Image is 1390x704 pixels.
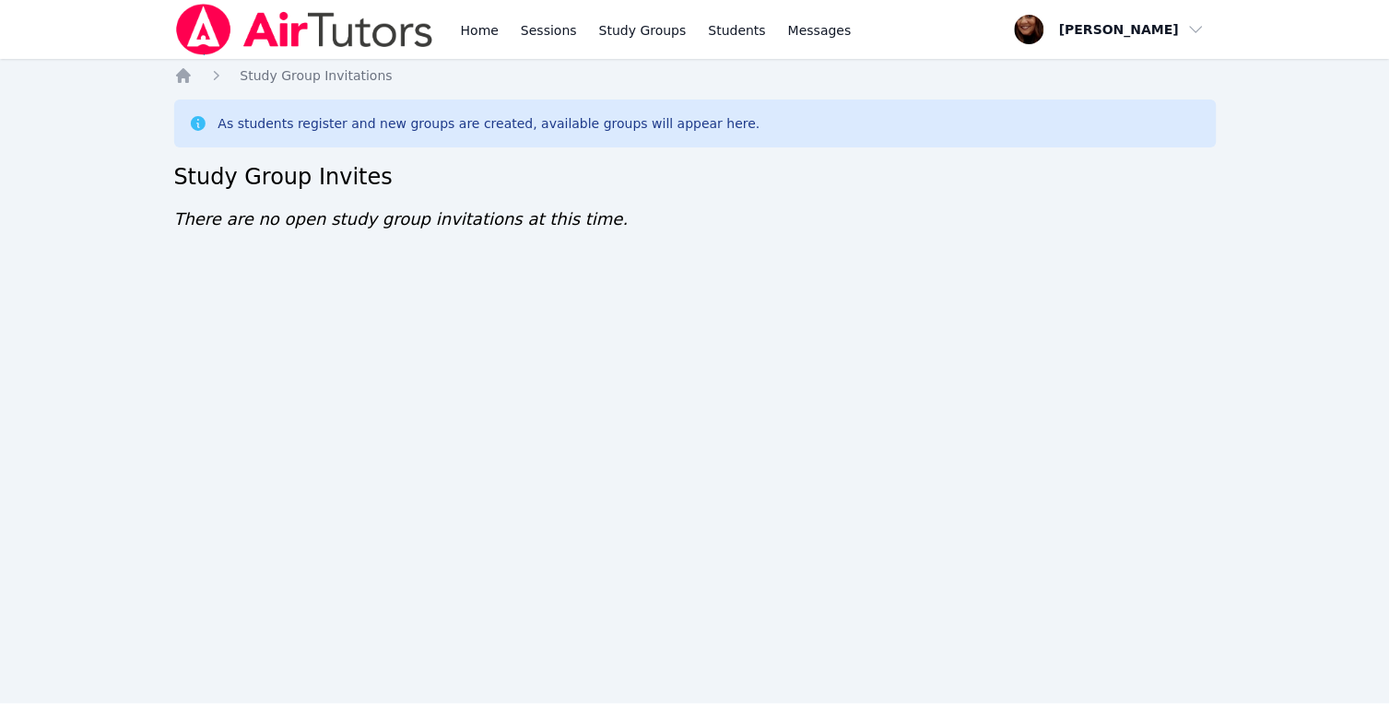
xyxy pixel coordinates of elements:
a: Study Group Invitations [241,66,393,85]
img: Air Tutors [174,4,435,55]
h2: Study Group Invites [174,162,1217,192]
span: Messages [788,21,852,40]
div: As students register and new groups are created, available groups will appear here. [218,114,760,133]
span: There are no open study group invitations at this time. [174,209,629,229]
span: Study Group Invitations [241,68,393,83]
nav: Breadcrumb [174,66,1217,85]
